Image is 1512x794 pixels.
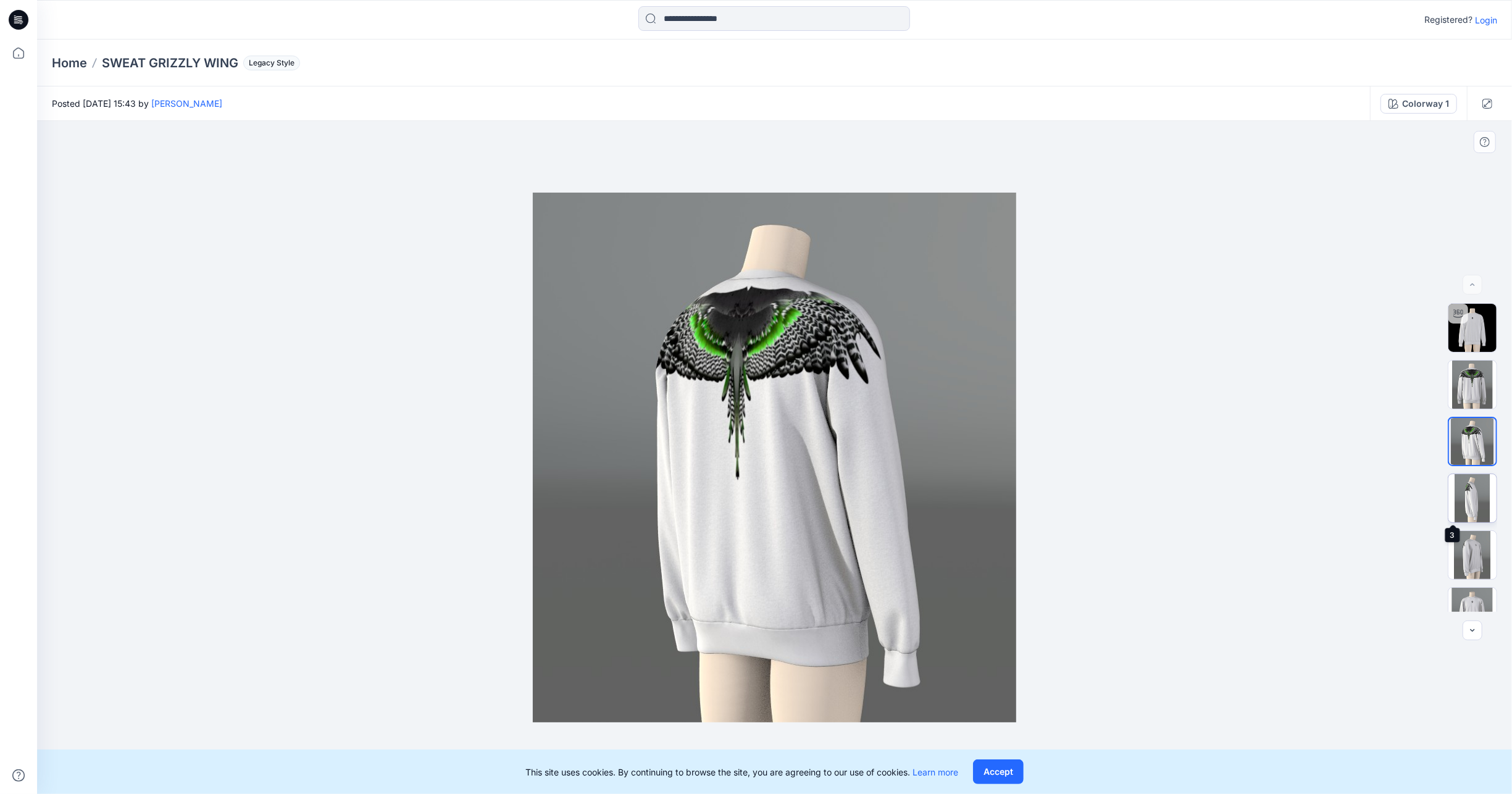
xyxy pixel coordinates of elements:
a: Learn more [913,767,958,777]
img: 5 [1448,588,1497,636]
a: [PERSON_NAME] [151,98,222,109]
span: Legacy Style [243,56,300,70]
span: Posted [DATE] 15:43 by [52,97,222,110]
a: Home [52,54,87,72]
img: 1 [1448,361,1497,409]
button: Legacy Style [238,54,300,72]
img: MB SWEAT bird trial bigger V3 [1448,304,1497,352]
p: Login [1475,14,1497,27]
p: This site uses cookies. By continuing to browse the site, you are agreeing to our use of cookies. [525,766,958,779]
img: eyJhbGciOiJIUzI1NiIsImtpZCI6IjAiLCJzbHQiOiJzZXMiLCJ0eXAiOiJKV1QifQ.eyJkYXRhIjp7InR5cGUiOiJzdG9yYW... [533,193,1016,722]
img: 4 [1448,531,1497,579]
div: Colorway 1 [1402,97,1449,111]
button: Colorway 1 [1380,94,1457,114]
button: Accept [973,759,1024,784]
p: SWEAT GRIZZLY WING [102,54,238,72]
img: 2 [1449,418,1496,465]
p: Registered? [1424,12,1472,27]
img: 3 [1448,474,1497,522]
